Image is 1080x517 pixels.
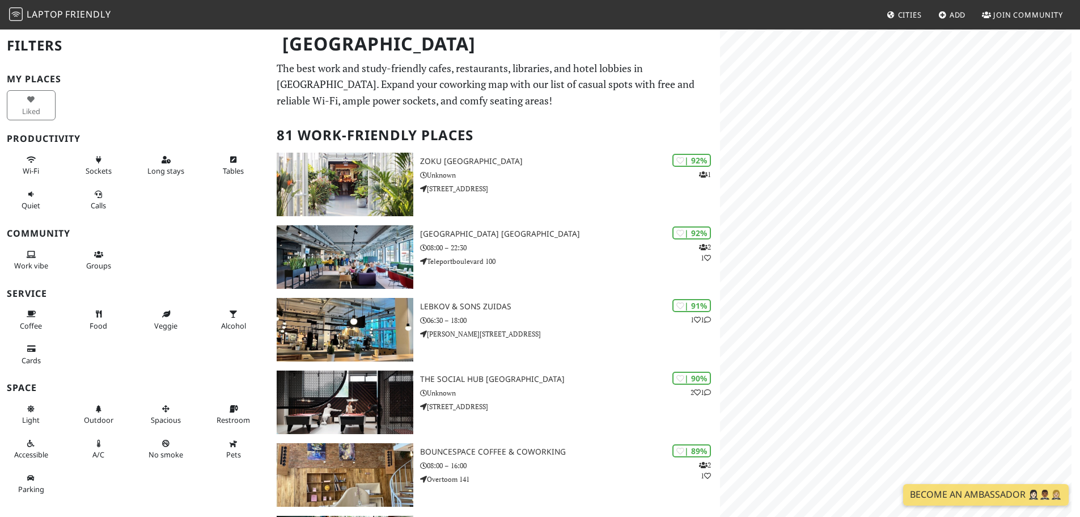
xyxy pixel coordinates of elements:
span: Food [90,321,107,331]
h3: Zoku [GEOGRAPHIC_DATA] [420,157,720,166]
p: [STREET_ADDRESS] [420,401,720,412]
button: Groups [74,245,123,275]
button: Tables [209,150,258,180]
div: | 90% [672,372,711,385]
a: BounceSpace Coffee & Coworking | 89% 21 BounceSpace Coffee & Coworking 08:00 – 16:00 Overtoom 141 [270,443,720,507]
span: Laptop [27,8,63,20]
h1: [GEOGRAPHIC_DATA] [273,28,718,60]
button: Work vibe [7,245,56,275]
a: Lebkov & Sons Zuidas | 91% 11 Lebkov & Sons Zuidas 06:30 – 18:00 [PERSON_NAME][STREET_ADDRESS] [270,298,720,362]
button: Accessible [7,434,56,464]
p: 08:00 – 16:00 [420,460,720,471]
p: Unknown [420,170,720,180]
span: Pet friendly [226,449,241,460]
img: Zoku Amsterdam [277,153,413,216]
span: Spacious [151,415,181,425]
a: Add [934,5,971,25]
img: BounceSpace Coffee & Coworking [277,443,413,507]
span: Group tables [86,260,111,271]
p: 06:30 – 18:00 [420,315,720,326]
p: 2 1 [699,460,711,481]
span: Coffee [20,321,42,331]
span: Alcohol [221,321,246,331]
button: Spacious [142,400,190,430]
span: People working [14,260,48,271]
button: Pets [209,434,258,464]
button: Parking [7,469,56,499]
span: Outdoor area [84,415,113,425]
button: No smoke [142,434,190,464]
h3: Service [7,288,263,299]
p: 2 1 [691,387,711,398]
button: Calls [74,185,123,215]
p: [STREET_ADDRESS] [420,183,720,194]
h3: Space [7,383,263,393]
button: Light [7,400,56,430]
a: LaptopFriendly LaptopFriendly [9,5,111,25]
span: Power sockets [86,166,112,176]
a: Join Community [977,5,1068,25]
h3: Productivity [7,133,263,144]
a: Aristo Meeting Center Amsterdam | 92% 21 [GEOGRAPHIC_DATA] [GEOGRAPHIC_DATA] 08:00 – 22:30 Telepo... [270,225,720,289]
p: Overtoom 141 [420,474,720,485]
button: Quiet [7,185,56,215]
h3: Community [7,228,263,239]
img: LaptopFriendly [9,7,23,21]
p: The best work and study-friendly cafes, restaurants, libraries, and hotel lobbies in [GEOGRAPHIC_... [277,60,713,109]
span: Veggie [154,321,177,331]
h3: The Social Hub [GEOGRAPHIC_DATA] [420,375,720,384]
button: Veggie [142,305,190,335]
div: | 92% [672,154,711,167]
span: Join Community [993,10,1063,20]
button: Cards [7,339,56,369]
button: Outdoor [74,400,123,430]
p: Teleportboulevard 100 [420,256,720,267]
h3: Lebkov & Sons Zuidas [420,302,720,312]
p: [PERSON_NAME][STREET_ADDRESS] [420,329,720,339]
button: Wi-Fi [7,150,56,180]
button: Alcohol [209,305,258,335]
span: Restroom [217,415,250,425]
span: Stable Wi-Fi [23,166,39,176]
h3: [GEOGRAPHIC_DATA] [GEOGRAPHIC_DATA] [420,229,720,239]
div: | 91% [672,299,711,312]
h2: 81 Work-Friendly Places [277,118,713,153]
button: Long stays [142,150,190,180]
img: Aristo Meeting Center Amsterdam [277,225,413,289]
span: Add [950,10,966,20]
p: 1 [699,169,711,180]
button: Food [74,305,123,335]
a: Become an Ambassador 🤵🏻‍♀️🤵🏾‍♂️🤵🏼‍♀️ [903,484,1069,506]
span: Work-friendly tables [223,166,244,176]
img: The Social Hub Amsterdam City [277,371,413,434]
h3: BounceSpace Coffee & Coworking [420,447,720,457]
span: Long stays [147,166,184,176]
button: Sockets [74,150,123,180]
span: Parking [18,484,44,494]
span: Credit cards [22,355,41,365]
div: | 92% [672,226,711,239]
h3: My Places [7,74,263,85]
p: 2 1 [699,242,711,263]
h2: Filters [7,28,263,63]
p: 1 1 [691,314,711,325]
span: Natural light [22,415,40,425]
span: Smoke free [149,449,183,460]
p: 08:00 – 22:30 [420,242,720,253]
button: Restroom [209,400,258,430]
a: The Social Hub Amsterdam City | 90% 21 The Social Hub [GEOGRAPHIC_DATA] Unknown [STREET_ADDRESS] [270,371,720,434]
span: Air conditioned [92,449,104,460]
span: Cities [898,10,922,20]
img: Lebkov & Sons Zuidas [277,298,413,362]
span: Friendly [65,8,111,20]
p: Unknown [420,388,720,398]
button: Coffee [7,305,56,335]
button: A/C [74,434,123,464]
span: Video/audio calls [91,200,106,211]
span: Quiet [22,200,40,211]
a: Cities [882,5,926,25]
div: | 89% [672,444,711,457]
a: Zoku Amsterdam | 92% 1 Zoku [GEOGRAPHIC_DATA] Unknown [STREET_ADDRESS] [270,153,720,216]
span: Accessible [14,449,48,460]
